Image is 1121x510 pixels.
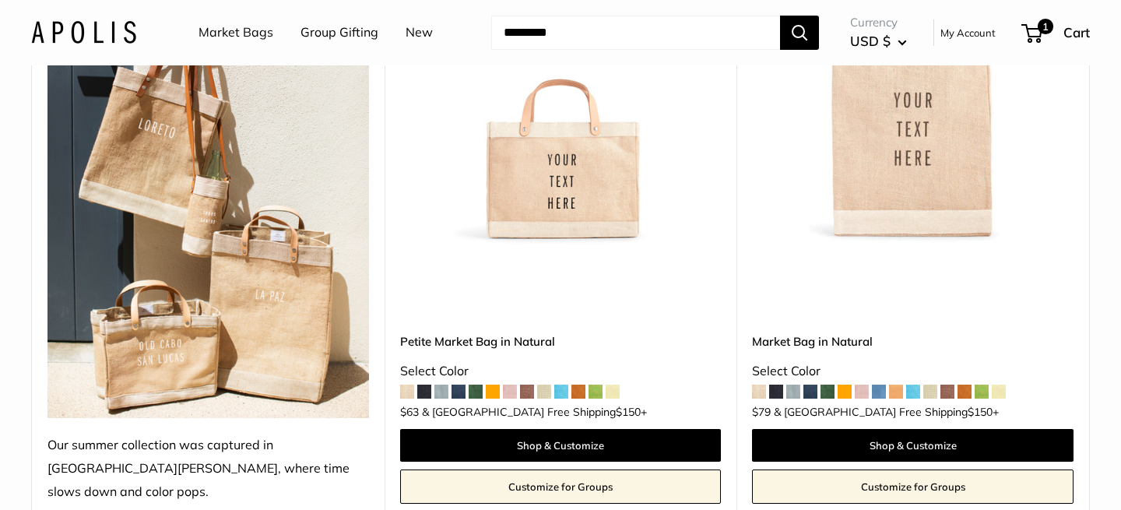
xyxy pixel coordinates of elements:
span: $63 [400,405,419,419]
a: Group Gifting [300,21,378,44]
button: USD $ [850,29,907,54]
a: Customize for Groups [752,470,1074,504]
span: & [GEOGRAPHIC_DATA] Free Shipping + [774,406,999,417]
a: Market Bags [199,21,273,44]
a: Market Bag in Natural [752,332,1074,350]
img: Apolis [31,21,136,44]
a: New [406,21,433,44]
a: Shop & Customize [400,429,722,462]
div: Select Color [752,360,1074,383]
a: Petite Market Bag in Natural [400,332,722,350]
a: 1 Cart [1023,20,1090,45]
span: $150 [968,405,993,419]
div: Select Color [400,360,722,383]
span: Cart [1063,24,1090,40]
span: USD $ [850,33,891,49]
a: Customize for Groups [400,470,722,504]
div: Our summer collection was captured in [GEOGRAPHIC_DATA][PERSON_NAME], where time slows down and c... [47,434,369,504]
span: Currency [850,12,907,33]
a: My Account [940,23,996,42]
input: Search... [491,16,780,50]
button: Search [780,16,819,50]
span: & [GEOGRAPHIC_DATA] Free Shipping + [422,406,647,417]
span: $150 [616,405,641,419]
span: $79 [752,405,771,419]
span: 1 [1038,19,1053,34]
a: Shop & Customize [752,429,1074,462]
